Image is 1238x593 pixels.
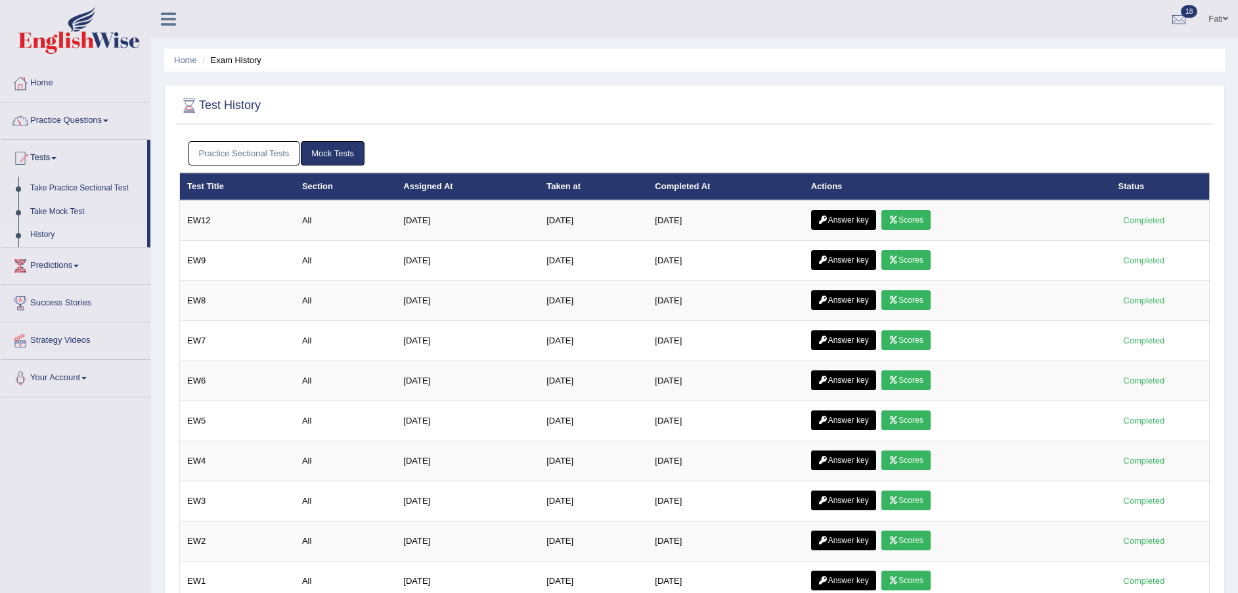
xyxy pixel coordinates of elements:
a: Scores [881,370,930,390]
td: [DATE] [396,361,539,401]
a: Mock Tests [301,141,365,165]
a: Answer key [811,531,876,550]
span: 18 [1181,5,1197,18]
a: Scores [881,410,930,430]
a: Tests [1,140,147,173]
div: Completed [1118,374,1170,387]
a: Strategy Videos [1,322,150,355]
td: [DATE] [396,521,539,561]
td: EW2 [180,521,295,561]
td: [DATE] [539,521,648,561]
td: [DATE] [648,401,803,441]
td: [DATE] [539,281,648,321]
td: All [295,200,396,241]
td: [DATE] [539,481,648,521]
td: [DATE] [648,521,803,561]
td: [DATE] [396,200,539,241]
a: Answer key [811,571,876,590]
a: Your Account [1,360,150,393]
td: [DATE] [396,401,539,441]
td: [DATE] [539,241,648,281]
a: Answer key [811,450,876,470]
td: EW5 [180,401,295,441]
td: All [295,401,396,441]
h2: Test History [179,96,261,116]
th: Section [295,173,396,200]
td: All [295,281,396,321]
a: Answer key [811,210,876,230]
td: [DATE] [539,321,648,361]
td: [DATE] [539,441,648,481]
a: Success Stories [1,285,150,318]
td: [DATE] [648,281,803,321]
a: Practice Sectional Tests [188,141,300,165]
td: [DATE] [648,321,803,361]
td: [DATE] [396,481,539,521]
td: EW3 [180,481,295,521]
a: Answer key [811,370,876,390]
a: Scores [881,290,930,310]
a: Scores [881,531,930,550]
div: Completed [1118,414,1170,428]
th: Completed At [648,173,803,200]
a: Scores [881,210,930,230]
a: Answer key [811,250,876,270]
td: All [295,361,396,401]
th: Test Title [180,173,295,200]
div: Completed [1118,253,1170,267]
td: All [295,481,396,521]
td: EW7 [180,321,295,361]
div: Completed [1118,574,1170,588]
td: [DATE] [648,441,803,481]
a: Answer key [811,290,876,310]
td: [DATE] [539,361,648,401]
a: Take Mock Test [24,200,147,224]
td: All [295,241,396,281]
a: Scores [881,491,930,510]
td: [DATE] [648,361,803,401]
th: Status [1111,173,1210,200]
a: History [24,223,147,247]
div: Completed [1118,494,1170,508]
a: Answer key [811,330,876,350]
a: Scores [881,250,930,270]
td: [DATE] [648,200,803,241]
td: [DATE] [648,481,803,521]
td: [DATE] [539,401,648,441]
a: Answer key [811,410,876,430]
td: EW9 [180,241,295,281]
a: Answer key [811,491,876,510]
th: Actions [804,173,1111,200]
td: [DATE] [396,241,539,281]
a: Practice Questions [1,102,150,135]
div: Completed [1118,294,1170,307]
a: Scores [881,330,930,350]
td: EW6 [180,361,295,401]
li: Exam History [199,54,261,66]
a: Scores [881,450,930,470]
div: Completed [1118,334,1170,347]
a: Predictions [1,248,150,280]
div: Completed [1118,213,1170,227]
td: [DATE] [648,241,803,281]
td: [DATE] [539,200,648,241]
td: All [295,321,396,361]
a: Scores [881,571,930,590]
div: Completed [1118,454,1170,468]
td: [DATE] [396,281,539,321]
td: All [295,441,396,481]
th: Taken at [539,173,648,200]
td: [DATE] [396,441,539,481]
a: Home [174,55,197,65]
a: Take Practice Sectional Test [24,177,147,200]
td: All [295,521,396,561]
a: Home [1,65,150,98]
td: EW8 [180,281,295,321]
td: EW4 [180,441,295,481]
th: Assigned At [396,173,539,200]
div: Completed [1118,534,1170,548]
td: EW12 [180,200,295,241]
td: [DATE] [396,321,539,361]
